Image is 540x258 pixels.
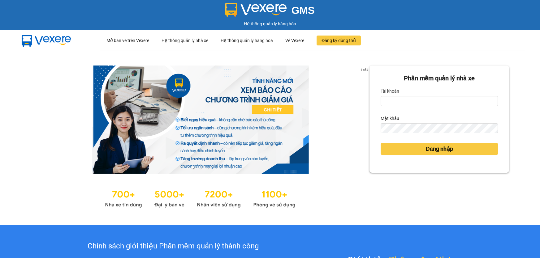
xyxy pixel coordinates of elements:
[15,30,77,51] img: mbUUG5Q.png
[199,166,201,169] li: slide item 2
[285,31,304,50] div: Về Vexere
[292,5,315,16] span: GMS
[225,3,287,17] img: logo 2
[31,66,40,174] button: previous slide / item
[322,37,356,44] span: Đăng ký dùng thử
[225,9,315,14] a: GMS
[38,240,309,252] div: Chính sách giới thiệu Phần mềm quản lý thành công
[2,20,538,27] div: Hệ thống quản lý hàng hóa
[105,186,296,209] img: Statistics.png
[317,36,361,45] button: Đăng ký dùng thử
[381,113,399,123] label: Mật khẩu
[206,166,209,169] li: slide item 3
[381,96,498,106] input: Tài khoản
[381,86,399,96] label: Tài khoản
[361,66,369,174] button: next slide / item
[381,74,498,83] div: Phần mềm quản lý nhà xe
[162,31,208,50] div: Hệ thống quản lý nhà xe
[381,143,498,155] button: Đăng nhập
[359,66,369,74] p: 1 of 3
[426,145,453,153] span: Đăng nhập
[106,31,149,50] div: Mở bán vé trên Vexere
[192,166,194,169] li: slide item 1
[221,31,273,50] div: Hệ thống quản lý hàng hoá
[381,123,498,133] input: Mật khẩu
